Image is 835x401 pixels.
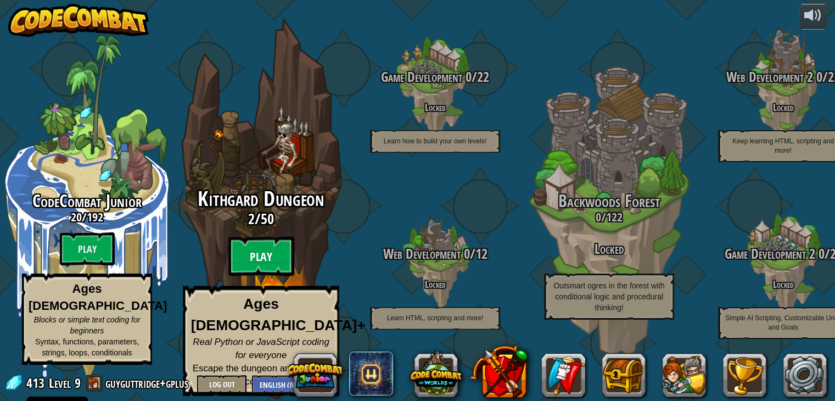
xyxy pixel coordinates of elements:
img: CodeCombat - Learn how to code by playing a game [8,4,149,37]
span: 12 [475,244,487,263]
h3: / [156,211,365,227]
span: Blocks or simple text coding for beginners [34,315,141,335]
span: 413 [26,374,48,392]
span: Web Development 2 [726,68,813,86]
span: 0 [462,68,472,86]
span: Backwoods Forest [558,189,660,213]
strong: Ages [DEMOGRAPHIC_DATA] [29,282,167,313]
span: 0 [813,68,822,86]
btn: Play [228,237,294,276]
h3: / [348,247,522,261]
span: Learn how to build your own levels! [384,137,486,145]
a: guyguttridge+gplus [105,374,192,392]
span: 0 [815,244,825,263]
span: 0 [461,244,470,263]
span: Real Python or JavaScript coding for everyone [193,337,329,360]
h3: / [348,70,522,85]
span: Kithgard Dungeon [198,185,324,213]
span: 50 [261,209,274,229]
span: Outsmart ogres in the forest with conditional logic and procedural thinking! [553,281,664,312]
span: Game Development [381,68,462,86]
h3: Locked [522,242,696,257]
btn: Play [60,232,115,265]
button: Adjust volume [799,4,827,30]
span: Game Development 2 [725,244,815,263]
span: CodeCombat Junior [32,189,142,213]
span: Learn HTML, scripting and more! [387,314,483,322]
span: 22 [477,68,489,86]
span: Keep learning HTML, scripting and more! [732,137,834,154]
span: Web Development [383,244,461,263]
h4: Locked [348,279,522,289]
h4: Locked [348,102,522,113]
span: Escape the dungeon and level up your coding skills! [193,363,329,387]
h3: / [522,210,696,224]
span: 0 [596,209,601,225]
span: 122 [606,209,623,225]
span: Syntax, functions, parameters, strings, loops, conditionals [35,337,139,357]
span: 192 [87,209,103,225]
span: 2 [248,209,255,229]
span: 20 [71,209,82,225]
button: Log Out [197,375,246,393]
span: Level [49,374,71,392]
span: 9 [75,374,81,392]
strong: Ages [DEMOGRAPHIC_DATA]+ [191,296,366,333]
